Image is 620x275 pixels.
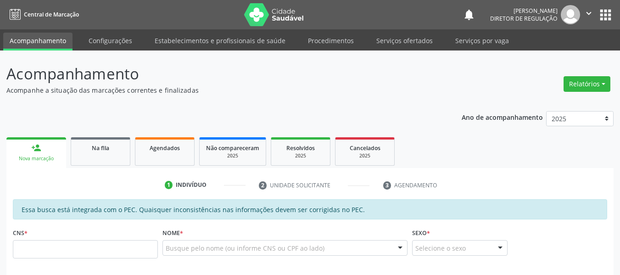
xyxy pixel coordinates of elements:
[82,33,139,49] a: Configurações
[564,76,610,92] button: Relatórios
[150,144,180,152] span: Agendados
[580,5,598,24] button: 
[162,226,183,240] label: Nome
[286,144,315,152] span: Resolvidos
[24,11,79,18] span: Central de Marcação
[92,144,109,152] span: Na fila
[206,152,259,159] div: 2025
[449,33,515,49] a: Serviços por vaga
[561,5,580,24] img: img
[598,7,614,23] button: apps
[6,85,431,95] p: Acompanhe a situação das marcações correntes e finalizadas
[463,8,475,21] button: notifications
[412,226,430,240] label: Sexo
[415,243,466,253] span: Selecione o sexo
[166,243,324,253] span: Busque pelo nome (ou informe CNS ou CPF ao lado)
[370,33,439,49] a: Serviços ofertados
[6,7,79,22] a: Central de Marcação
[3,33,73,51] a: Acompanhamento
[165,181,173,189] div: 1
[350,144,380,152] span: Cancelados
[302,33,360,49] a: Procedimentos
[13,226,28,240] label: CNS
[584,8,594,18] i: 
[31,143,41,153] div: person_add
[13,155,60,162] div: Nova marcação
[13,199,607,219] div: Essa busca está integrada com o PEC. Quaisquer inconsistências nas informações devem ser corrigid...
[490,7,558,15] div: [PERSON_NAME]
[490,15,558,22] span: Diretor de regulação
[278,152,324,159] div: 2025
[6,62,431,85] p: Acompanhamento
[462,111,543,123] p: Ano de acompanhamento
[342,152,388,159] div: 2025
[176,181,207,189] div: Indivíduo
[206,144,259,152] span: Não compareceram
[148,33,292,49] a: Estabelecimentos e profissionais de saúde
